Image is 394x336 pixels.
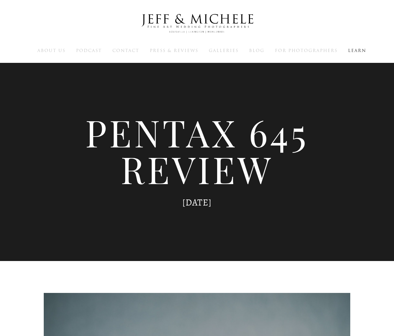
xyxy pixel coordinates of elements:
[182,196,212,209] time: [DATE]
[348,48,366,53] a: Learn
[37,48,65,54] span: About Us
[275,48,337,53] a: For Photographers
[275,48,337,54] span: For Photographers
[150,48,198,53] a: Press & Reviews
[348,48,366,54] span: Learn
[37,48,65,53] a: About Us
[44,114,350,187] h1: Pentax 645 Review
[76,48,102,54] span: Podcast
[249,48,264,54] span: Blog
[209,48,239,54] span: Galleries
[150,48,198,54] span: Press & Reviews
[112,48,139,54] span: Contact
[133,8,261,39] img: Louisville Wedding Photographers - Jeff & Michele Wedding Photographers
[112,48,139,53] a: Contact
[249,48,264,53] a: Blog
[76,48,102,53] a: Podcast
[209,48,239,53] a: Galleries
